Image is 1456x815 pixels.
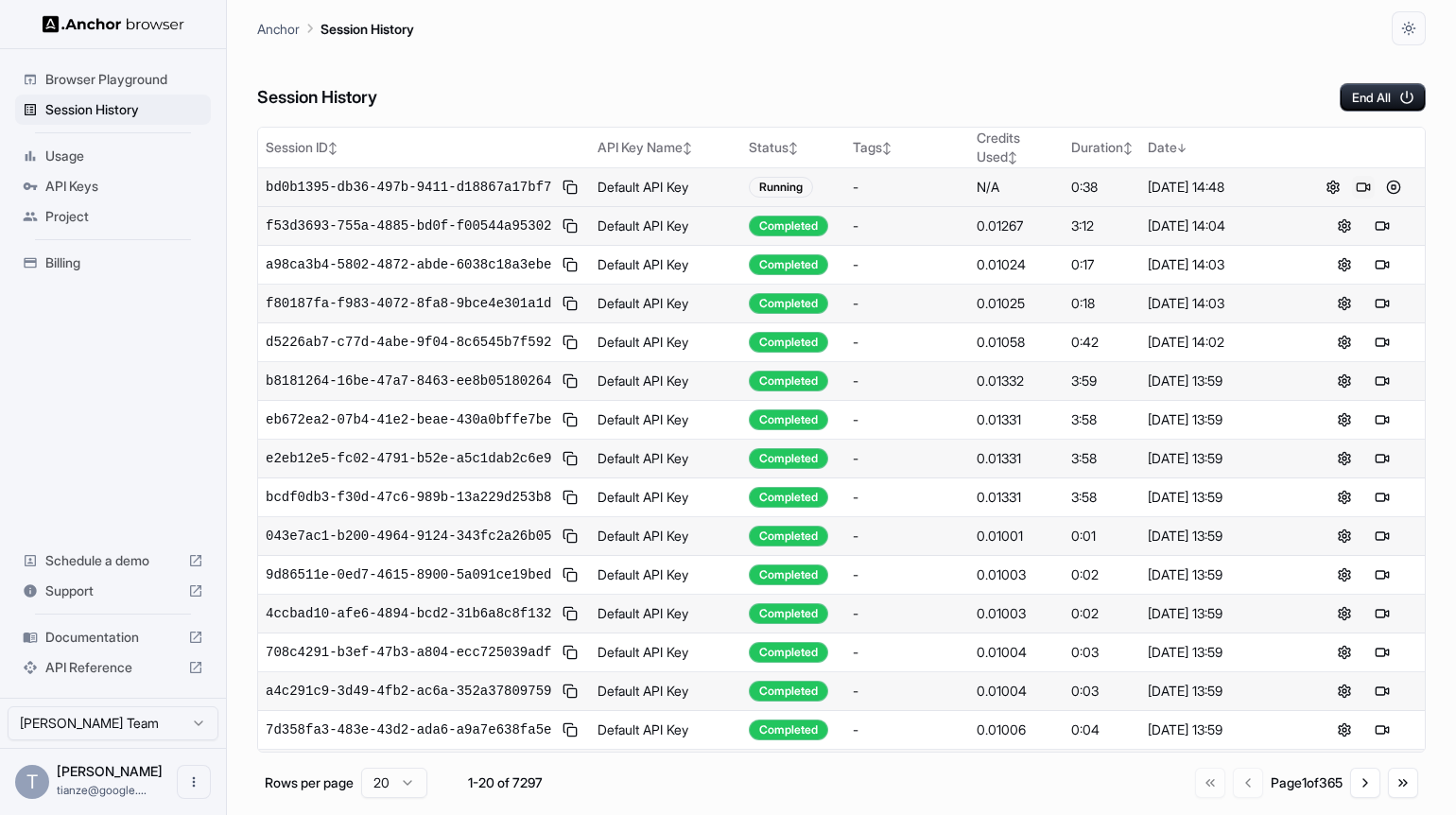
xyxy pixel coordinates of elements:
[15,622,211,652] div: Documentation
[749,216,828,236] div: Completed
[45,551,181,570] span: Schedule a demo
[15,95,211,125] div: Session History
[977,682,1056,701] div: 0.01004
[853,643,961,662] div: -
[853,333,961,352] div: -
[1071,449,1133,468] div: 3:58
[853,217,961,235] div: -
[853,720,961,739] div: -
[15,201,211,232] div: Project
[977,372,1056,390] div: 0.01332
[1148,410,1293,429] div: [DATE] 13:59
[683,141,692,155] span: ↕
[1071,217,1133,235] div: 3:12
[266,333,551,352] span: d5226ab7-c77d-4abe-9f04-8c6545b7f592
[45,147,203,165] span: Usage
[1071,410,1133,429] div: 3:58
[977,217,1056,235] div: 0.01267
[1148,488,1293,507] div: [DATE] 13:59
[590,168,741,207] td: Default API Key
[15,171,211,201] div: API Keys
[977,565,1056,584] div: 0.01003
[257,19,300,39] p: Anchor
[15,576,211,606] div: Support
[257,18,414,39] nav: breadcrumb
[853,372,961,390] div: -
[977,527,1056,546] div: 0.01001
[1148,372,1293,390] div: [DATE] 13:59
[1008,150,1017,165] span: ↕
[1148,178,1293,197] div: [DATE] 14:48
[977,604,1056,623] div: 0.01003
[321,19,414,39] p: Session History
[590,633,741,672] td: Default API Key
[45,207,203,226] span: Project
[266,294,551,313] span: f80187fa-f983-4072-8fa8-9bce4e301a1d
[749,138,838,157] div: Status
[1148,527,1293,546] div: [DATE] 13:59
[266,488,551,507] span: bcdf0db3-f30d-47c6-989b-13a229d253b8
[977,488,1056,507] div: 0.01331
[590,517,741,556] td: Default API Key
[265,773,354,792] p: Rows per page
[1148,138,1293,157] div: Date
[853,565,961,584] div: -
[57,783,147,797] span: tianze@google.com
[853,138,961,157] div: Tags
[1071,527,1133,546] div: 0:01
[1148,449,1293,468] div: [DATE] 13:59
[749,254,828,275] div: Completed
[15,64,211,95] div: Browser Playground
[590,207,741,246] td: Default API Key
[1071,565,1133,584] div: 0:02
[853,255,961,274] div: -
[45,177,203,196] span: API Keys
[977,178,1056,197] div: N/A
[1148,565,1293,584] div: [DATE] 13:59
[1071,488,1133,507] div: 3:58
[749,177,813,198] div: Running
[1071,372,1133,390] div: 3:59
[45,581,181,600] span: Support
[57,763,163,779] span: Tianze Shi
[749,371,828,391] div: Completed
[1148,682,1293,701] div: [DATE] 13:59
[266,604,551,623] span: 4ccbad10-afe6-4894-bcd2-31b6a8c8f132
[1148,217,1293,235] div: [DATE] 14:04
[590,711,741,750] td: Default API Key
[177,765,211,799] button: Open menu
[15,546,211,576] div: Schedule a demo
[1071,294,1133,313] div: 0:18
[1123,141,1133,155] span: ↕
[749,332,828,353] div: Completed
[45,70,203,89] span: Browser Playground
[853,294,961,313] div: -
[749,603,828,624] div: Completed
[1071,138,1133,157] div: Duration
[15,248,211,278] div: Billing
[749,681,828,702] div: Completed
[266,720,551,739] span: 7d358fa3-483e-43d2-ada6-a9a7e638fa5e
[266,449,551,468] span: e2eb12e5-fc02-4791-b52e-a5c1dab2c6e9
[977,410,1056,429] div: 0.01331
[749,564,828,585] div: Completed
[15,765,49,799] div: T
[590,323,741,362] td: Default API Key
[266,372,551,390] span: b8181264-16be-47a7-8463-ee8b05180264
[43,15,184,33] img: Anchor Logo
[749,409,828,430] div: Completed
[1177,141,1187,155] span: ↓
[853,604,961,623] div: -
[749,448,828,469] div: Completed
[1071,720,1133,739] div: 0:04
[853,410,961,429] div: -
[590,246,741,285] td: Default API Key
[590,672,741,711] td: Default API Key
[1148,720,1293,739] div: [DATE] 13:59
[266,527,551,546] span: 043e7ac1-b200-4964-9124-343fc2a26b05
[977,129,1056,166] div: Credits Used
[598,138,734,157] div: API Key Name
[749,293,828,314] div: Completed
[749,487,828,508] div: Completed
[1148,604,1293,623] div: [DATE] 13:59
